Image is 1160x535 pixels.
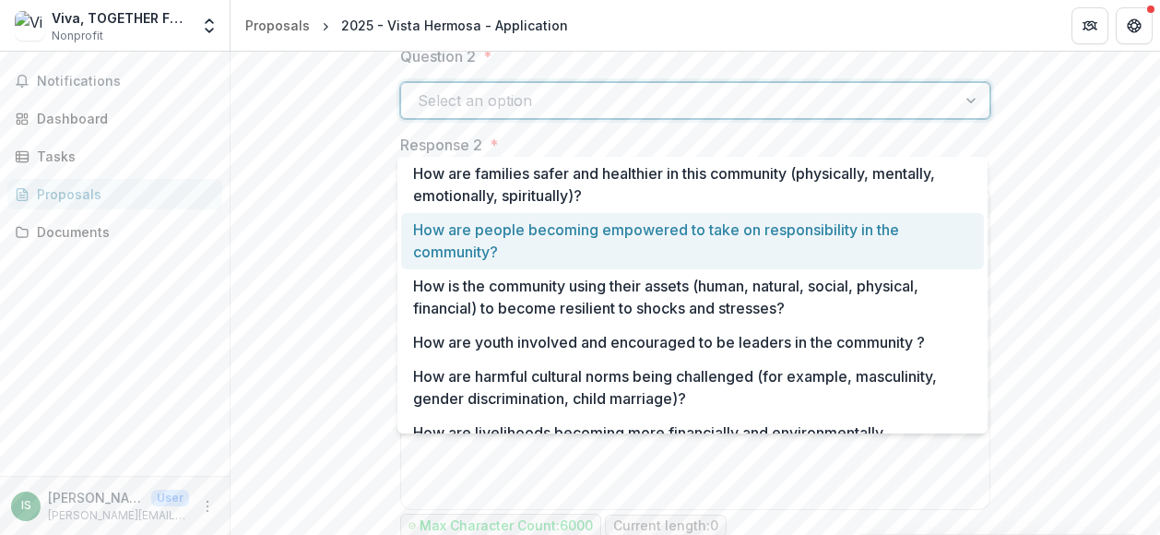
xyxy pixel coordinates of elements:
[401,326,984,360] div: How are youth involved and encouraged to be leaders in the community ?
[7,66,222,96] button: Notifications
[52,8,189,28] div: Viva, TOGETHER FOR CHILDREN
[196,7,222,44] button: Open entity switcher
[400,45,476,67] p: Question 2
[37,147,207,166] div: Tasks
[151,490,189,506] p: User
[37,184,207,204] div: Proposals
[196,495,219,517] button: More
[7,141,222,172] a: Tasks
[15,11,44,41] img: Viva, TOGETHER FOR CHILDREN
[613,518,718,534] p: Current length: 0
[1116,7,1153,44] button: Get Help
[238,12,575,39] nav: breadcrumb
[397,157,988,434] div: Select options list
[1071,7,1108,44] button: Partners
[7,217,222,247] a: Documents
[245,16,310,35] div: Proposals
[48,507,189,524] p: [PERSON_NAME][EMAIL_ADDRESS][DOMAIN_NAME]
[341,16,568,35] div: 2025 - Vista Hermosa - Application
[7,179,222,209] a: Proposals
[401,269,984,326] div: How is the community using their assets (human, natural, social, physical, financial) to become r...
[400,134,482,156] p: Response 2
[401,213,984,269] div: How are people becoming empowered to take on responsibility in the community?
[37,74,215,89] span: Notifications
[37,222,207,242] div: Documents
[21,500,31,512] div: Isaac Saldivar
[37,109,207,128] div: Dashboard
[52,28,103,44] span: Nonprofit
[7,103,222,134] a: Dashboard
[401,416,984,472] div: How are livelihoods becoming more financially and environmentally sustainable?
[238,12,317,39] a: Proposals
[48,488,144,507] p: [PERSON_NAME]
[401,157,984,213] div: How are families safer and healthier in this community (physically, mentally, emotionally, spirit...
[401,360,984,416] div: How are harmful cultural norms being challenged (for example, masculinity, gender discrimination,...
[420,518,593,534] p: Max Character Count: 6000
